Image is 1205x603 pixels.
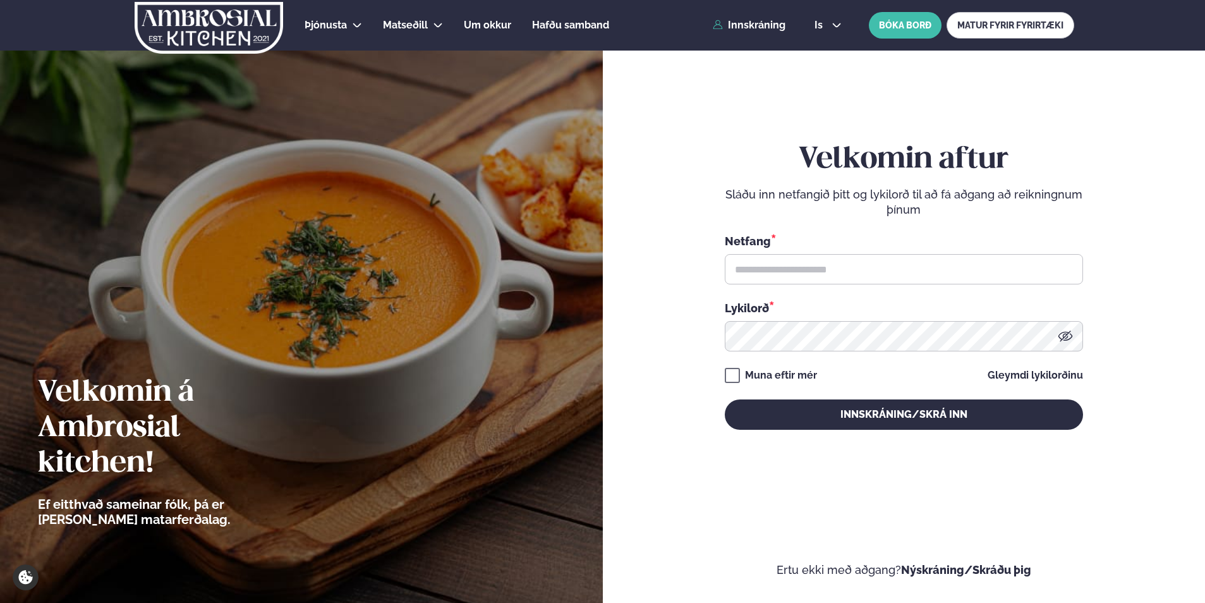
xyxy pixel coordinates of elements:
[725,187,1083,217] p: Sláðu inn netfangið þitt og lykilorð til að fá aðgang að reikningnum þínum
[725,300,1083,316] div: Lykilorð
[901,563,1031,576] a: Nýskráning/Skráðu þig
[532,19,609,31] span: Hafðu samband
[305,18,347,33] a: Þjónusta
[38,375,300,482] h2: Velkomin á Ambrosial kitchen!
[305,19,347,31] span: Þjónusta
[814,20,827,30] span: is
[725,399,1083,430] button: Innskráning/Skrá inn
[38,497,300,527] p: Ef eitthvað sameinar fólk, þá er [PERSON_NAME] matarferðalag.
[383,19,428,31] span: Matseðill
[383,18,428,33] a: Matseðill
[804,20,852,30] button: is
[464,18,511,33] a: Um okkur
[133,2,284,54] img: logo
[988,370,1083,381] a: Gleymdi lykilorðinu
[725,233,1083,249] div: Netfang
[641,563,1168,578] p: Ertu ekki með aðgang?
[13,564,39,590] a: Cookie settings
[464,19,511,31] span: Um okkur
[869,12,942,39] button: BÓKA BORÐ
[725,142,1083,178] h2: Velkomin aftur
[532,18,609,33] a: Hafðu samband
[947,12,1074,39] a: MATUR FYRIR FYRIRTÆKI
[713,20,785,31] a: Innskráning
